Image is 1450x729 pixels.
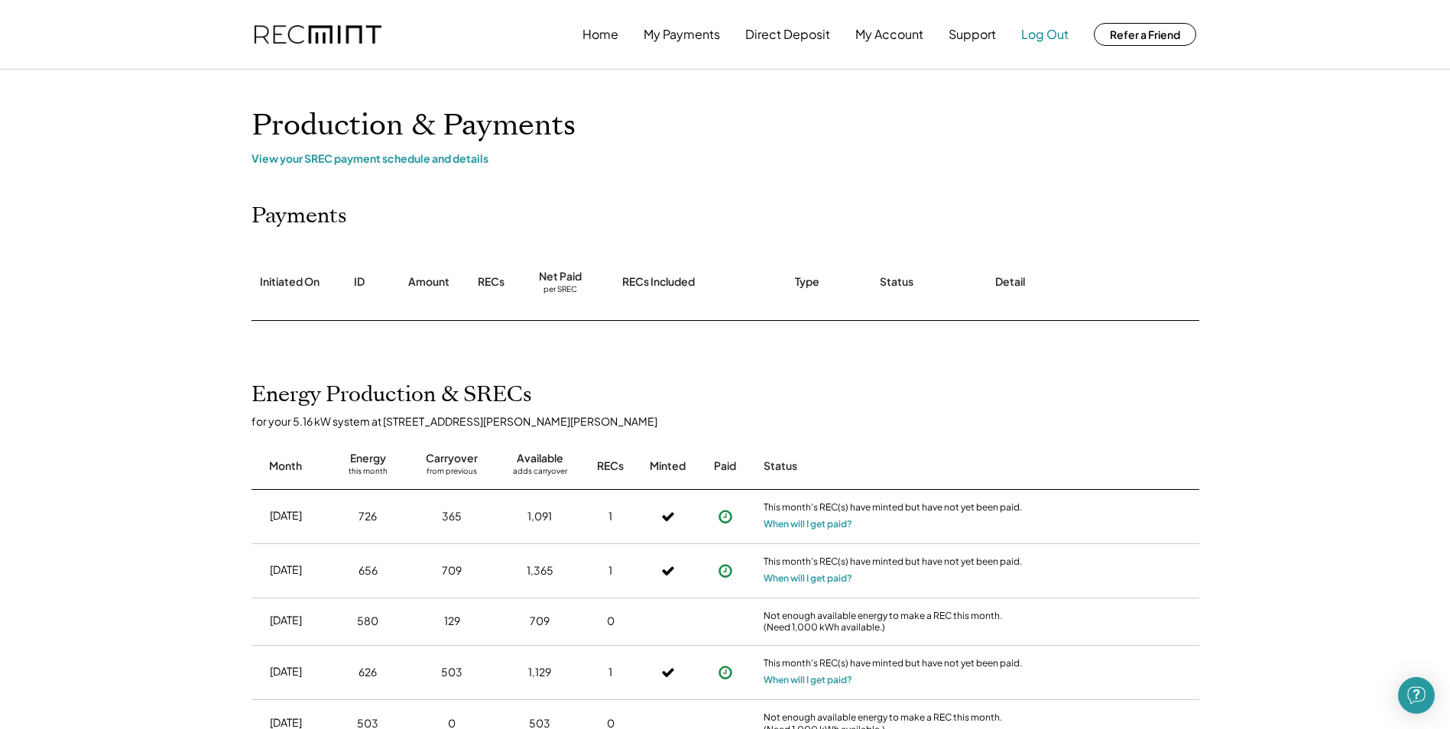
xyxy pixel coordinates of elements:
[764,610,1023,633] div: Not enough available energy to make a REC this month. (Need 1,000 kWh available.)
[442,509,462,524] div: 365
[478,274,504,290] div: RECs
[543,284,577,296] div: per SREC
[358,665,377,680] div: 626
[995,274,1025,290] div: Detail
[251,203,347,229] h2: Payments
[1021,19,1069,50] button: Log Out
[582,19,618,50] button: Home
[949,19,996,50] button: Support
[528,665,551,680] div: 1,129
[349,466,388,481] div: this month
[358,509,377,524] div: 726
[650,458,686,474] div: Minted
[644,19,720,50] button: My Payments
[764,556,1023,571] div: This month's REC(s) have minted but have not yet been paid.
[597,458,624,474] div: RECs
[608,665,612,680] div: 1
[270,508,302,523] div: [DATE]
[408,274,449,290] div: Amount
[714,458,736,474] div: Paid
[251,414,1215,428] div: for your 5.16 kW system at [STREET_ADDRESS][PERSON_NAME][PERSON_NAME]
[255,25,381,44] img: recmint-logotype%403x.png
[764,571,852,586] button: When will I get paid?
[608,509,612,524] div: 1
[357,614,378,629] div: 580
[269,458,302,474] div: Month
[442,563,462,578] div: 709
[426,451,478,466] div: Carryover
[607,614,615,629] div: 0
[764,501,1023,517] div: This month's REC(s) have minted but have not yet been paid.
[539,269,582,284] div: Net Paid
[622,274,695,290] div: RECs Included
[1094,23,1196,46] button: Refer a Friend
[427,466,477,481] div: from previous
[251,108,1199,144] h1: Production & Payments
[855,19,923,50] button: My Account
[441,665,462,680] div: 503
[714,661,737,684] button: Payment approved, but not yet initiated.
[795,274,819,290] div: Type
[517,451,563,466] div: Available
[270,613,302,628] div: [DATE]
[270,562,302,578] div: [DATE]
[527,563,553,578] div: 1,365
[358,563,378,578] div: 656
[251,382,532,408] h2: Energy Production & SRECs
[714,505,737,528] button: Payment approved, but not yet initiated.
[350,451,386,466] div: Energy
[270,664,302,679] div: [DATE]
[260,274,320,290] div: Initiated On
[251,151,1199,165] div: View your SREC payment schedule and details
[608,563,612,578] div: 1
[1398,677,1435,714] div: Open Intercom Messenger
[530,614,550,629] div: 709
[880,274,913,290] div: Status
[745,19,830,50] button: Direct Deposit
[444,614,460,629] div: 129
[714,559,737,582] button: Payment approved, but not yet initiated.
[764,517,852,532] button: When will I get paid?
[354,274,365,290] div: ID
[764,458,1023,474] div: Status
[764,672,852,688] button: When will I get paid?
[513,466,567,481] div: adds carryover
[527,509,552,524] div: 1,091
[764,657,1023,672] div: This month's REC(s) have minted but have not yet been paid.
